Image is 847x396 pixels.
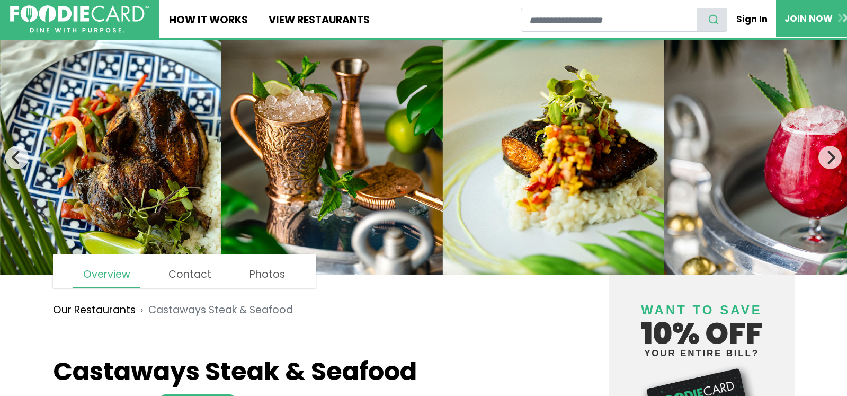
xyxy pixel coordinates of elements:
[53,303,136,318] a: Our Restaurants
[136,303,293,318] li: Castaways Steak & Seafood
[697,8,727,32] button: search
[5,146,29,169] button: Previous
[641,303,762,317] span: Want to save
[619,349,784,358] small: your entire bill?
[53,295,548,325] nav: breadcrumb
[818,146,842,169] button: Next
[521,8,697,32] input: restaurant search
[619,289,784,358] h4: 10% off
[73,262,140,288] a: Overview
[158,262,221,287] a: Contact
[239,262,295,287] a: Photos
[53,254,316,288] nav: page links
[10,5,149,33] img: FoodieCard; Eat, Drink, Save, Donate
[727,7,776,31] a: Sign In
[53,356,548,387] h1: Castaways Steak & Seafood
